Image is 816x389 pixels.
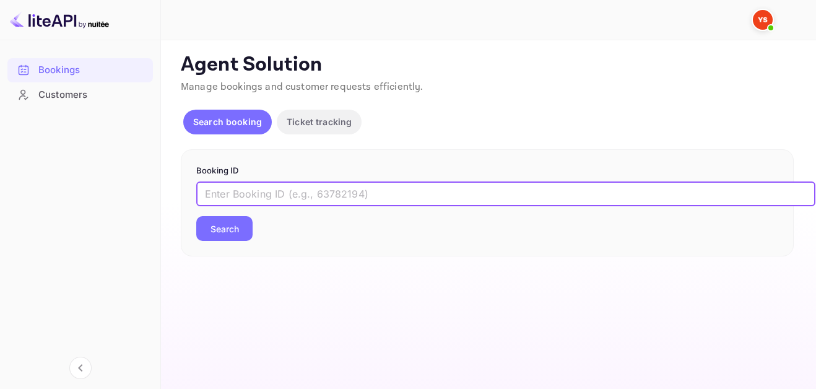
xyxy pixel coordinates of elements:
p: Booking ID [196,165,778,177]
input: Enter Booking ID (e.g., 63782194) [196,181,815,206]
button: Search [196,216,253,241]
p: Ticket tracking [287,115,352,128]
div: Bookings [7,58,153,82]
a: Customers [7,83,153,106]
a: Bookings [7,58,153,81]
div: Customers [38,88,147,102]
div: Customers [7,83,153,107]
p: Agent Solution [181,53,794,77]
img: Yandex Support [753,10,773,30]
button: Collapse navigation [69,357,92,379]
div: Bookings [38,63,147,77]
span: Manage bookings and customer requests efficiently. [181,81,423,94]
p: Search booking [193,115,262,128]
img: LiteAPI logo [10,10,109,30]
